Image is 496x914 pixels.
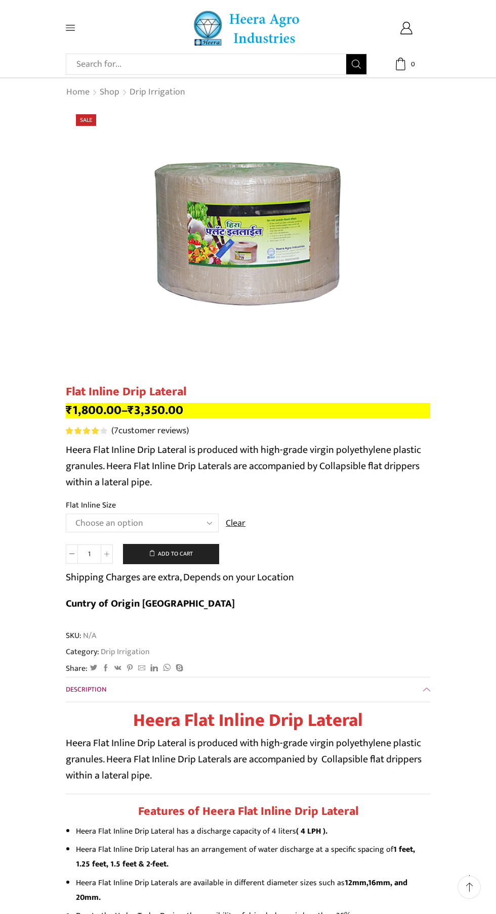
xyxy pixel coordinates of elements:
button: Search button [346,54,366,74]
a: (7customer reviews) [111,425,189,438]
a: Clear options [226,517,245,530]
a: Drip Irrigation [99,645,150,658]
span: Share: [66,663,88,674]
li: Heera Flat Inline Drip Lateral has a discharge capacity of 4 liters [76,824,430,839]
li: Heera Flat Inline Drip Laterals are available in different diameter sizes such as [76,876,430,904]
strong: Heera Flat Inline Drip Lateral [133,705,363,736]
span: Rated out of 5 based on customer ratings [66,427,99,434]
p: Heera Flat Inline Drip Lateral is produced with high-grade virgin polyethylene plastic granules. ... [66,442,430,490]
span: 7 [66,427,109,434]
span: ₹ [66,400,72,421]
button: Add to cart [123,544,219,564]
strong: Features of Heera Flat Inline Drip Lateral [138,801,358,821]
a: Drip Irrigation [129,86,186,99]
bdi: 1,800.00 [66,400,121,421]
a: Home [66,86,90,99]
p: Shipping Charges are extra, Depends on your Location [66,569,294,585]
input: Search for... [71,54,346,74]
bdi: 3,350.00 [128,400,183,421]
div: Rated 4.00 out of 5 [66,427,107,434]
nav: Breadcrumb [66,86,186,99]
label: Flat Inline Size [66,499,116,511]
strong: 12mm,16mm, and 20mm. [76,876,407,904]
span: SKU: [66,630,430,642]
span: 7 [114,423,118,438]
img: Flat Inline Drip Lateral [121,107,375,359]
h1: Flat Inline Drip Lateral [66,385,430,399]
span: Description [66,683,106,695]
a: Shop [99,86,120,99]
p: Heera Flat Inline Drip Lateral is produced with high-grade virgin polyethylene plastic granules. ... [66,735,430,784]
strong: ( 4 LPH ). [296,825,327,838]
span: Sale [76,114,96,126]
li: Heera Flat Inline Drip Lateral has an arrangement of water discharge at a specific spacing of [76,842,430,871]
span: Category: [66,646,150,658]
p: – [66,403,430,418]
span: 0 [407,59,418,69]
b: Cuntry of Origin [GEOGRAPHIC_DATA] [66,595,235,612]
span: N/A [81,630,96,642]
a: 0 [382,58,430,70]
a: Description [66,677,430,702]
span: ₹ [128,400,134,421]
input: Product quantity [78,544,101,564]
